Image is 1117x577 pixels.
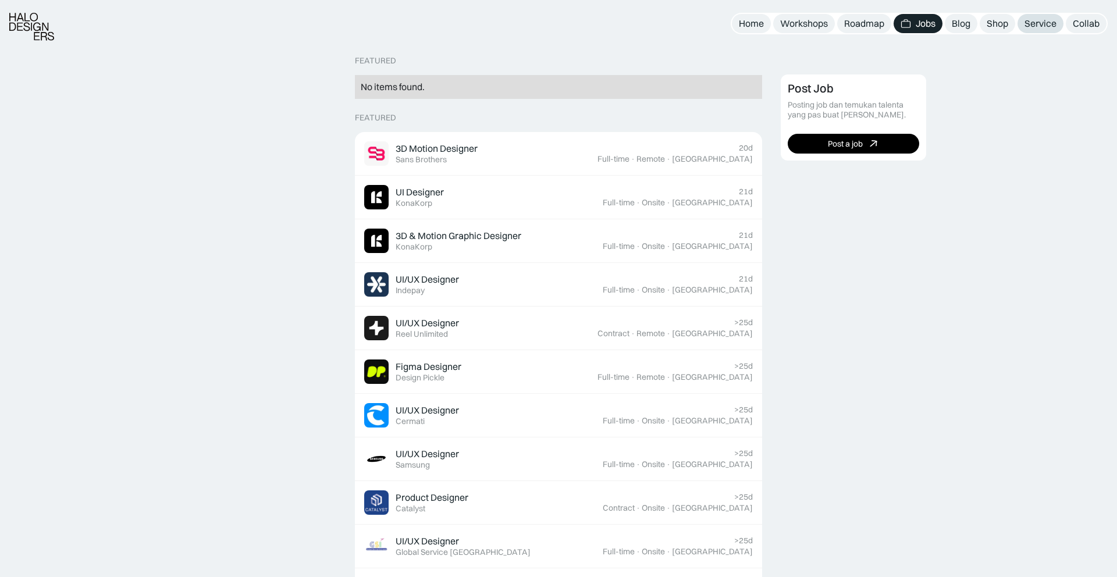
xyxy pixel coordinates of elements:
[603,547,635,557] div: Full-time
[364,403,389,428] img: Job Image
[636,241,641,251] div: ·
[672,198,753,208] div: [GEOGRAPHIC_DATA]
[396,155,447,165] div: Sans Brothers
[642,460,665,469] div: Onsite
[945,14,977,33] a: Blog
[396,329,448,339] div: Reel Unlimited
[355,307,762,350] a: Job ImageUI/UX DesignerReel Unlimited>25dContract·Remote·[GEOGRAPHIC_DATA]
[642,198,665,208] div: Onsite
[396,273,459,286] div: UI/UX Designer
[987,17,1008,30] div: Shop
[396,286,425,295] div: Indepay
[603,285,635,295] div: Full-time
[672,372,753,382] div: [GEOGRAPHIC_DATA]
[364,359,389,384] img: Job Image
[355,525,762,568] a: Job ImageUI/UX DesignerGlobal Service [GEOGRAPHIC_DATA]>25dFull-time·Onsite·[GEOGRAPHIC_DATA]
[636,460,641,469] div: ·
[603,198,635,208] div: Full-time
[361,81,756,93] div: No items found.
[355,437,762,481] a: Job ImageUI/UX DesignerSamsung>25dFull-time·Onsite·[GEOGRAPHIC_DATA]
[773,14,835,33] a: Workshops
[603,241,635,251] div: Full-time
[980,14,1015,33] a: Shop
[355,394,762,437] a: Job ImageUI/UX DesignerCermati>25dFull-time·Onsite·[GEOGRAPHIC_DATA]
[666,285,671,295] div: ·
[1073,17,1100,30] div: Collab
[672,416,753,426] div: [GEOGRAPHIC_DATA]
[396,504,425,514] div: Catalyst
[396,460,430,470] div: Samsung
[396,230,521,242] div: 3D & Motion Graphic Designer
[739,17,764,30] div: Home
[396,535,459,547] div: UI/UX Designer
[396,143,478,155] div: 3D Motion Designer
[603,460,635,469] div: Full-time
[631,154,635,164] div: ·
[672,503,753,513] div: [GEOGRAPHIC_DATA]
[396,416,425,426] div: Cermati
[396,547,531,557] div: Global Service [GEOGRAPHIC_DATA]
[364,534,389,558] img: Job Image
[642,285,665,295] div: Onsite
[642,503,665,513] div: Onsite
[396,186,444,198] div: UI Designer
[666,154,671,164] div: ·
[603,503,635,513] div: Contract
[396,448,459,460] div: UI/UX Designer
[1018,14,1063,33] a: Service
[734,405,753,415] div: >25d
[672,154,753,164] div: [GEOGRAPHIC_DATA]
[631,329,635,339] div: ·
[837,14,891,33] a: Roadmap
[672,329,753,339] div: [GEOGRAPHIC_DATA]
[355,113,396,123] div: Featured
[739,230,753,240] div: 21d
[672,241,753,251] div: [GEOGRAPHIC_DATA]
[636,547,641,557] div: ·
[672,547,753,557] div: [GEOGRAPHIC_DATA]
[734,492,753,502] div: >25d
[642,547,665,557] div: Onsite
[666,416,671,426] div: ·
[636,372,665,382] div: Remote
[364,490,389,515] img: Job Image
[666,460,671,469] div: ·
[355,132,762,176] a: Job Image3D Motion DesignerSans Brothers20dFull-time·Remote·[GEOGRAPHIC_DATA]
[952,17,970,30] div: Blog
[788,134,919,154] a: Post a job
[828,139,863,149] div: Post a job
[739,187,753,197] div: 21d
[396,317,459,329] div: UI/UX Designer
[364,272,389,297] img: Job Image
[642,416,665,426] div: Onsite
[364,141,389,166] img: Job Image
[636,154,665,164] div: Remote
[355,56,396,66] div: Featured
[734,448,753,458] div: >25d
[734,318,753,327] div: >25d
[603,416,635,426] div: Full-time
[739,274,753,284] div: 21d
[1024,17,1056,30] div: Service
[666,241,671,251] div: ·
[631,372,635,382] div: ·
[396,361,461,373] div: Figma Designer
[355,263,762,307] a: Job ImageUI/UX DesignerIndepay21dFull-time·Onsite·[GEOGRAPHIC_DATA]
[642,241,665,251] div: Onsite
[780,17,828,30] div: Workshops
[666,198,671,208] div: ·
[396,491,468,504] div: Product Designer
[666,547,671,557] div: ·
[788,100,919,120] div: Posting job dan temukan talenta yang pas buat [PERSON_NAME].
[364,316,389,340] img: Job Image
[364,229,389,253] img: Job Image
[734,536,753,546] div: >25d
[597,372,629,382] div: Full-time
[734,361,753,371] div: >25d
[666,372,671,382] div: ·
[364,447,389,471] img: Job Image
[355,176,762,219] a: Job ImageUI DesignerKonaKorp21dFull-time·Onsite·[GEOGRAPHIC_DATA]
[732,14,771,33] a: Home
[396,373,444,383] div: Design Pickle
[355,219,762,263] a: Job Image3D & Motion Graphic DesignerKonaKorp21dFull-time·Onsite·[GEOGRAPHIC_DATA]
